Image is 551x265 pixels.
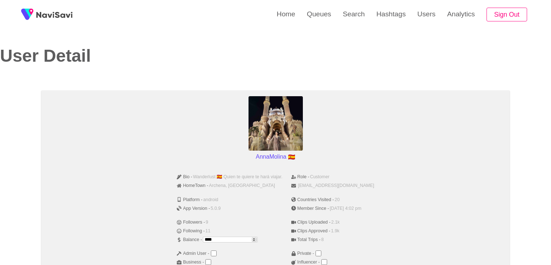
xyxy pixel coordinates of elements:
span: Following - [177,228,205,233]
span: [DATE] 4:02 pm [330,206,361,211]
span: 20 [335,197,340,202]
p: AnnaMolina [253,151,298,163]
span: Customer [310,174,330,179]
span: 11 [205,228,210,233]
span: Balance - [177,237,202,242]
span: Total Trips - [291,237,321,242]
span: Countries Visited - [291,197,334,202]
span: App Version - [177,206,210,211]
span: Private - [291,251,314,256]
span: Spain flag [288,154,295,160]
span: [EMAIL_ADDRESS][DOMAIN_NAME] [298,183,374,188]
span: 5.0.9 [211,206,221,211]
span: Influencer - [291,260,320,265]
img: fireSpot [18,5,36,24]
span: HomeTown - [177,183,208,188]
span: Wanderlust 🇪🇦 Quien te quiere te hará viajar. [193,174,283,179]
span: Platform - [177,197,203,202]
button: Sign Out [487,8,527,22]
span: 1.9k [331,228,339,233]
span: Followers - [177,220,205,225]
span: Bio - [177,174,192,179]
span: Role - [291,174,309,179]
span: Member Since - [291,206,329,211]
span: android [203,197,218,202]
span: Archena, [GEOGRAPHIC_DATA] [209,183,275,188]
span: Business - [177,260,204,265]
span: 8 [321,237,324,242]
span: Clips Approved - [291,228,330,233]
span: 9 [206,220,208,225]
span: Clips Uploaded - [291,220,331,225]
span: Admin User - [177,251,209,256]
img: fireSpot [36,11,72,18]
span: 2.1k [331,220,339,225]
